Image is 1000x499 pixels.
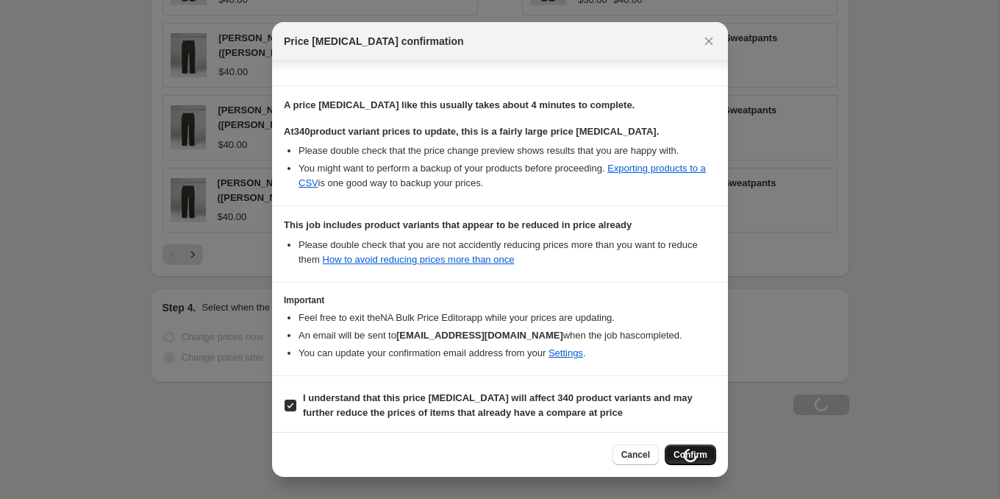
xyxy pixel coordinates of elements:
[299,346,716,361] li: You can update your confirmation email address from your .
[284,126,659,137] b: At 340 product variant prices to update, this is a fairly large price [MEDICAL_DATA].
[284,34,464,49] span: Price [MEDICAL_DATA] confirmation
[323,254,515,265] a: How to avoid reducing prices more than once
[621,449,650,461] span: Cancel
[612,445,659,465] button: Cancel
[284,219,632,230] b: This job includes product variants that appear to be reduced in price already
[549,347,583,358] a: Settings
[299,328,716,343] li: An email will be sent to when the job has completed .
[299,144,716,158] li: Please double check that the price change preview shows results that you are happy with.
[303,392,693,418] b: I understand that this price [MEDICAL_DATA] will affect 340 product variants and may further redu...
[299,163,706,188] a: Exporting products to a CSV
[299,311,716,325] li: Feel free to exit the NA Bulk Price Editor app while your prices are updating.
[284,294,716,306] h3: Important
[299,238,716,267] li: Please double check that you are not accidently reducing prices more than you want to reduce them
[299,161,716,191] li: You might want to perform a backup of your products before proceeding. is one good way to backup ...
[699,31,719,52] button: Close
[284,99,635,110] b: A price [MEDICAL_DATA] like this usually takes about 4 minutes to complete.
[396,330,563,341] b: [EMAIL_ADDRESS][DOMAIN_NAME]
